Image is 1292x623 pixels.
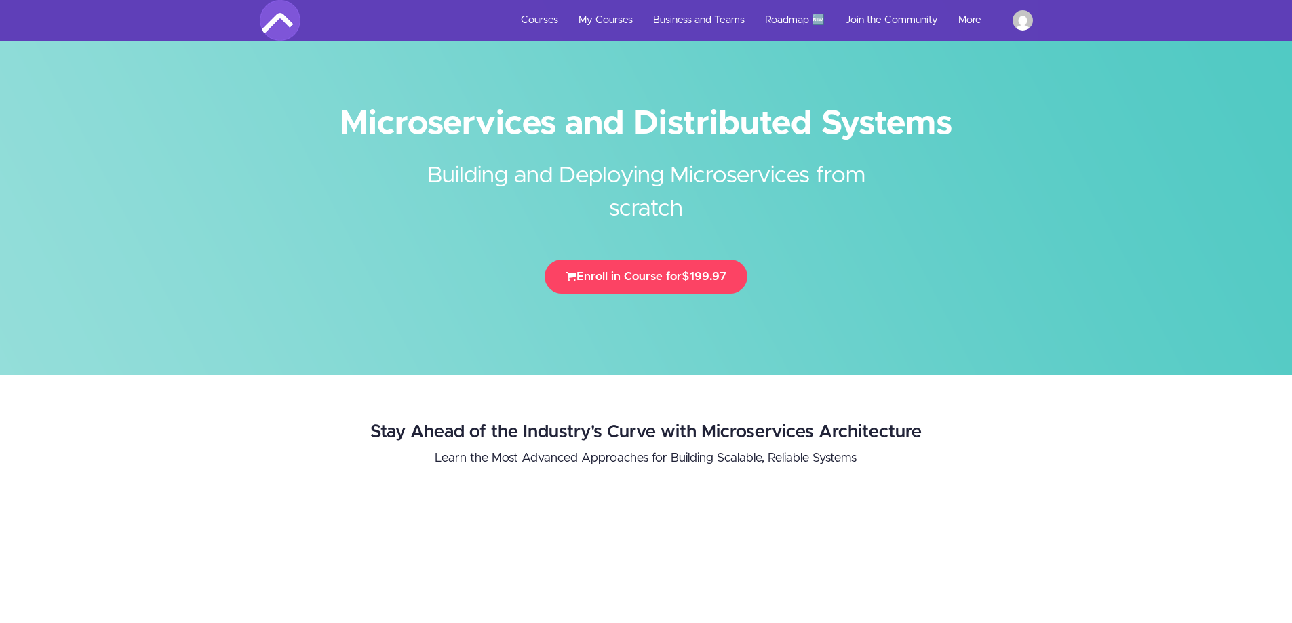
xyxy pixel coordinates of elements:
[545,260,747,294] button: Enroll in Course for$199.97
[260,108,1033,139] h1: Microservices and Distributed Systems
[1013,10,1033,31] img: bsangb@outlook.com
[392,139,901,226] h2: Building and Deploying Microservices from scratch
[218,449,1073,468] p: Learn the Most Advanced Approaches for Building Scalable, Reliable Systems
[218,422,1073,442] h2: Stay Ahead of the Industry's Curve with Microservices Architecture
[682,270,726,282] span: $199.97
